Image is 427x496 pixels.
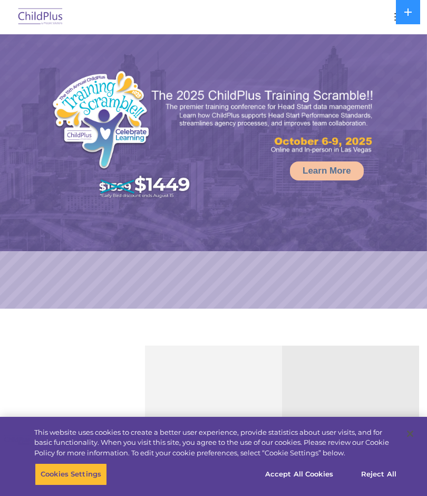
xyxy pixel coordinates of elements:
button: Accept All Cookies [259,463,339,485]
button: Cookies Settings [35,463,107,485]
img: ChildPlus by Procare Solutions [16,5,65,30]
a: Learn More [290,161,364,180]
button: Close [399,422,422,445]
button: Reject All [346,463,412,485]
div: This website uses cookies to create a better user experience, provide statistics about user visit... [34,427,397,459]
